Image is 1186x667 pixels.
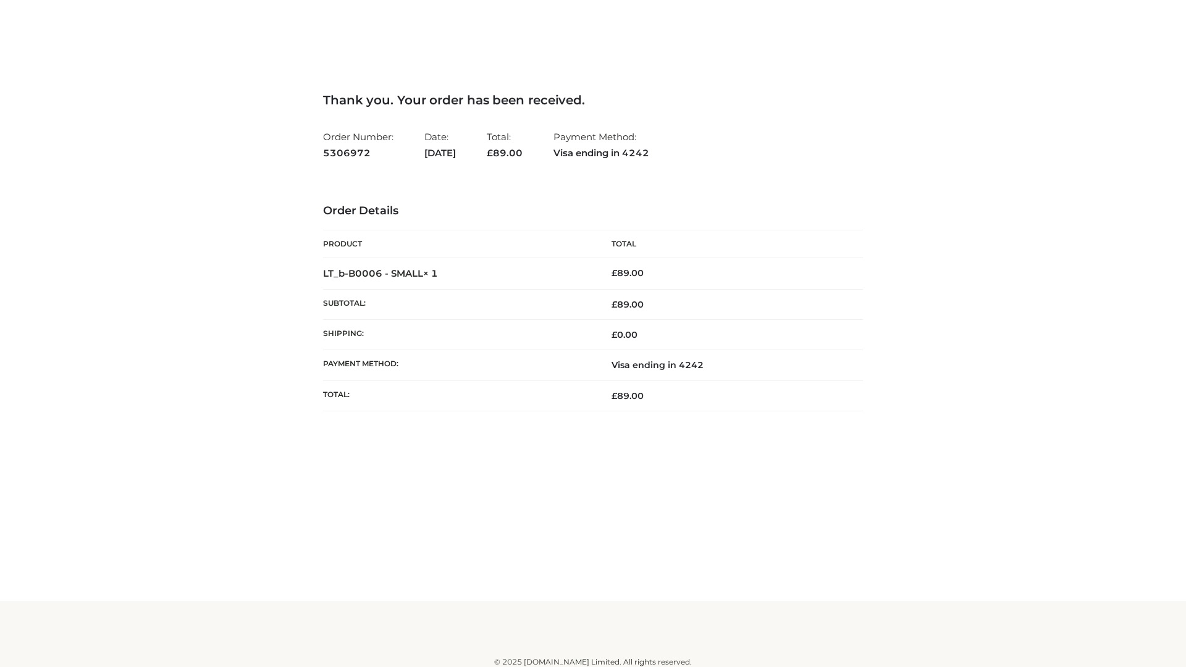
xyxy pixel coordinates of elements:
th: Subtotal: [323,289,593,319]
td: Visa ending in 4242 [593,350,863,380]
th: Shipping: [323,320,593,350]
strong: × 1 [423,267,438,279]
span: 89.00 [612,299,644,310]
strong: 5306972 [323,145,393,161]
li: Order Number: [323,126,393,164]
bdi: 89.00 [612,267,644,279]
strong: [DATE] [424,145,456,161]
li: Payment Method: [553,126,649,164]
span: £ [612,267,617,279]
th: Payment method: [323,350,593,380]
th: Product [323,230,593,258]
span: 89.00 [612,390,644,401]
span: £ [487,147,493,159]
bdi: 0.00 [612,329,637,340]
h3: Order Details [323,204,863,218]
th: Total: [323,380,593,411]
span: £ [612,390,617,401]
span: £ [612,299,617,310]
h3: Thank you. Your order has been received. [323,93,863,107]
span: 89.00 [487,147,523,159]
li: Date: [424,126,456,164]
span: £ [612,329,617,340]
li: Total: [487,126,523,164]
th: Total [593,230,863,258]
strong: LT_b-B0006 - SMALL [323,267,438,279]
strong: Visa ending in 4242 [553,145,649,161]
